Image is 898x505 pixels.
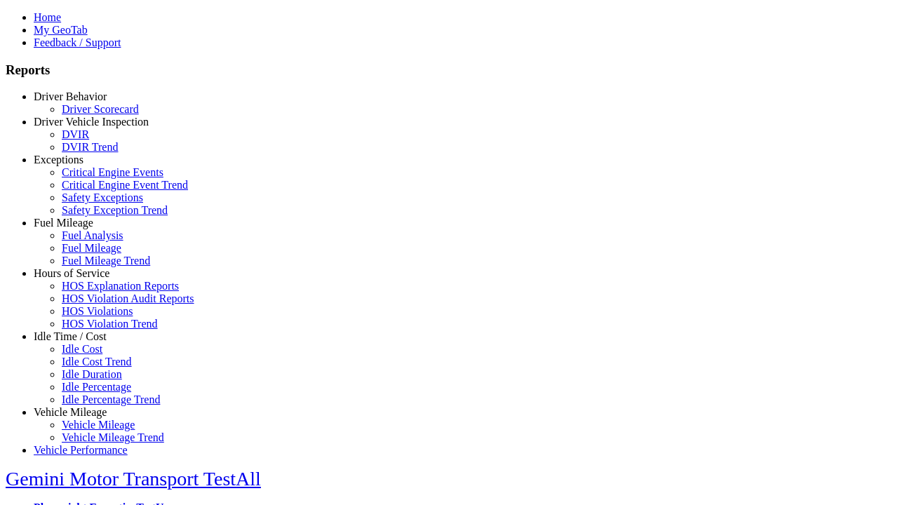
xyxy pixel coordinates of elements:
[62,141,118,153] a: DVIR Trend
[62,166,163,178] a: Critical Engine Events
[62,255,150,267] a: Fuel Mileage Trend
[62,368,122,380] a: Idle Duration
[34,11,61,23] a: Home
[6,62,892,78] h3: Reports
[34,90,107,102] a: Driver Behavior
[34,217,93,229] a: Fuel Mileage
[62,292,194,304] a: HOS Violation Audit Reports
[62,343,102,355] a: Idle Cost
[34,116,149,128] a: Driver Vehicle Inspection
[34,406,107,418] a: Vehicle Mileage
[62,229,123,241] a: Fuel Analysis
[62,204,168,216] a: Safety Exception Trend
[62,242,121,254] a: Fuel Mileage
[34,24,88,36] a: My GeoTab
[62,103,139,115] a: Driver Scorecard
[62,179,188,191] a: Critical Engine Event Trend
[34,154,83,166] a: Exceptions
[6,468,261,490] a: Gemini Motor Transport TestAll
[62,318,158,330] a: HOS Violation Trend
[62,128,89,140] a: DVIR
[62,305,133,317] a: HOS Violations
[34,330,107,342] a: Idle Time / Cost
[62,381,131,393] a: Idle Percentage
[62,280,179,292] a: HOS Explanation Reports
[62,419,135,431] a: Vehicle Mileage
[62,393,160,405] a: Idle Percentage Trend
[62,191,143,203] a: Safety Exceptions
[34,444,128,456] a: Vehicle Performance
[34,267,109,279] a: Hours of Service
[34,36,121,48] a: Feedback / Support
[62,356,132,368] a: Idle Cost Trend
[62,431,164,443] a: Vehicle Mileage Trend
